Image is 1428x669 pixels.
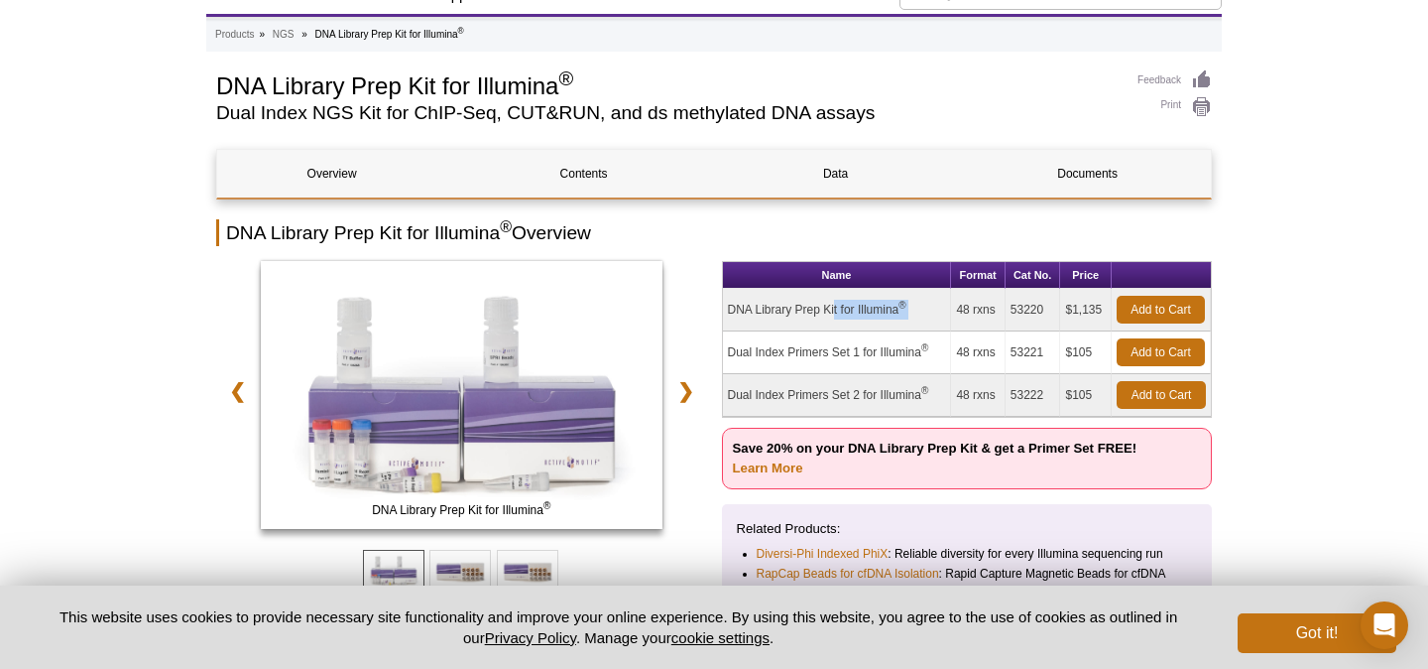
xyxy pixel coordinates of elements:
[951,289,1005,332] td: 48 rxns
[664,368,707,414] a: ❯
[723,289,952,332] td: DNA Library Prep Kit for Illumina
[757,564,939,584] a: RapCap Beads for cfDNA Isolation
[215,26,254,44] a: Products
[1117,338,1205,366] a: Add to Cart
[216,368,259,414] a: ❮
[951,262,1005,289] th: Format
[1137,69,1212,91] a: Feedback
[973,150,1202,198] a: Documents
[721,150,950,198] a: Data
[301,29,307,40] li: »
[921,342,928,353] sup: ®
[1117,381,1206,409] a: Add to Cart
[315,29,464,40] li: DNA Library Prep Kit for Illumina
[261,261,662,529] img: DNA Library Prep Kit for Illumina
[723,262,952,289] th: Name
[500,218,512,235] sup: ®
[757,544,1180,564] li: : Reliable diversity for every Illumina sequencing run
[1006,374,1061,417] td: 53222
[1137,96,1212,118] a: Print
[261,261,662,535] a: DNA Library Prep Kit for Illumina
[951,374,1005,417] td: 48 rxns
[216,69,1118,99] h1: DNA Library Prep Kit for Illumina
[1238,613,1396,653] button: Got it!
[32,606,1205,648] p: This website uses cookies to provide necessary site functionality and improve your online experie...
[543,500,550,511] sup: ®
[217,150,446,198] a: Overview
[921,385,928,396] sup: ®
[671,629,770,646] button: cookie settings
[898,300,905,311] sup: ®
[737,519,1198,539] p: Related Products:
[1060,374,1112,417] td: $105
[733,441,1137,475] strong: Save 20% on your DNA Library Prep Kit & get a Primer Set FREE!
[273,26,295,44] a: NGS
[723,374,952,417] td: Dual Index Primers Set 2 for Illumina
[1006,262,1061,289] th: Cat No.
[458,26,464,36] sup: ®
[216,104,1118,122] h2: Dual Index NGS Kit for ChIP-Seq, CUT&RUN, and ds methylated DNA assays
[1361,602,1408,649] div: Open Intercom Messenger
[733,461,803,475] a: Learn More
[1060,262,1112,289] th: Price
[1006,332,1061,374] td: 53221
[485,629,576,646] a: Privacy Policy
[469,150,698,198] a: Contents
[259,29,265,40] li: »
[216,219,1212,246] h2: DNA Library Prep Kit for Illumina Overview
[1060,289,1112,332] td: $1,135
[1060,332,1112,374] td: $105
[951,332,1005,374] td: 48 rxns
[265,500,657,520] span: DNA Library Prep Kit for Illumina
[723,332,952,374] td: Dual Index Primers Set 1 for Illumina
[1006,289,1061,332] td: 53220
[558,67,573,89] sup: ®
[1117,296,1205,324] a: Add to Cart
[757,544,889,564] a: Diversi-Phi Indexed PhiX
[757,564,1180,603] li: : Rapid Capture Magnetic Beads for cfDNA Isolation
